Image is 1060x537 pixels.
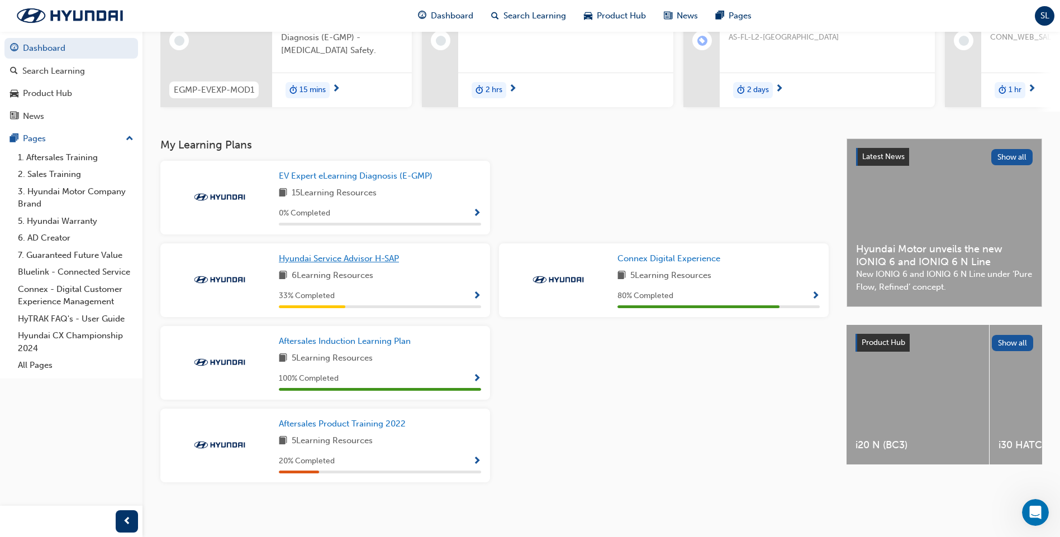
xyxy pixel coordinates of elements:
a: Connex Digital Experience [617,252,725,265]
span: 80 % Completed [617,290,673,303]
span: Product Hub [862,338,905,347]
span: learningRecordVerb_ENROLL-icon [697,36,707,46]
span: up-icon [126,132,134,146]
img: Trak [189,439,250,450]
span: Aftersales Product Training 2022 [279,419,406,429]
button: Pages [4,128,138,149]
button: DashboardSearch LearningProduct HubNews [4,36,138,128]
img: Trak [189,274,250,285]
span: SL [1040,9,1049,22]
span: Show Progress [473,209,481,219]
span: Search Learning [503,9,566,22]
span: learningRecordVerb_NONE-icon [174,36,184,46]
span: 0 % Completed [279,207,330,220]
a: 5. Hyundai Warranty [13,213,138,230]
span: pages-icon [10,134,18,144]
span: Show Progress [473,374,481,384]
a: 7. Guaranteed Future Value [13,247,138,264]
span: Dashboard [431,9,473,22]
button: Show Progress [473,372,481,386]
span: duration-icon [737,83,745,98]
a: HyTRAK FAQ's - User Guide [13,310,138,328]
span: pages-icon [716,9,724,23]
a: Product Hub [4,83,138,104]
span: book-icon [279,269,287,283]
a: Hyundai Service Advisor H-SAP [279,252,403,265]
span: EGMP-EVEXP-MOD1 [174,84,254,97]
span: duration-icon [476,83,483,98]
span: guage-icon [10,44,18,54]
span: book-icon [279,434,287,448]
a: news-iconNews [655,4,707,27]
span: Connex Digital Experience [617,253,720,263]
span: learningRecordVerb_NONE-icon [959,36,969,46]
span: New IONIQ 6 and IONIQ 6 N Line under ‘Pure Flow, Refined’ concept. [856,268,1033,293]
span: 15 Learning Resources [292,186,377,200]
button: Show Progress [473,454,481,468]
span: 33 % Completed [279,290,335,303]
span: duration-icon [289,83,297,98]
span: search-icon [491,9,499,23]
a: i20 N (BC3) [847,325,989,464]
a: Bluelink - Connected Service [13,263,138,281]
span: 100 % Completed [279,372,339,385]
button: Show all [991,149,1033,165]
a: Connex - Digital Customer Experience Management [13,281,138,310]
a: Latest NewsShow allHyundai Motor unveils the new IONIQ 6 and IONIQ 6 N LineNew IONIQ 6 and IONIQ ... [847,138,1042,307]
span: Show Progress [473,457,481,467]
a: 6. AD Creator [13,229,138,247]
div: Pages [23,132,46,145]
a: 3. Hyundai Motor Company Brand [13,183,138,213]
a: search-iconSearch Learning [482,4,575,27]
span: News [677,9,698,22]
span: 20 % Completed [279,455,335,468]
span: 1 hr [1009,84,1021,97]
a: guage-iconDashboard [409,4,482,27]
h3: My Learning Plans [160,138,829,151]
div: Search Learning [22,65,85,78]
a: All Pages [13,357,138,374]
a: EV Expert eLearning Diagnosis (E-GMP) [279,170,437,183]
a: News [4,106,138,127]
span: Pages [729,9,752,22]
span: Hyundai Motor unveils the new IONIQ 6 and IONIQ 6 N Line [856,243,1033,268]
span: EV Expert eLearning Diagnosis (E-GMP) [279,171,432,181]
img: Trak [6,4,134,27]
a: pages-iconPages [707,4,760,27]
img: Trak [527,274,589,285]
span: 5 Learning Resources [292,352,373,366]
span: prev-icon [123,515,131,529]
span: Show Progress [473,291,481,301]
span: Latest News [862,152,905,161]
a: Aftersales Induction Learning Plan [279,335,415,348]
button: Show Progress [473,289,481,303]
span: 2 hrs [486,84,502,97]
span: EV Expert e-Learning Diagnosis (E-GMP) - [MEDICAL_DATA] Safety. [281,19,403,57]
button: Show Progress [473,207,481,220]
span: next-icon [1028,84,1036,94]
span: next-icon [332,84,340,94]
span: Show Progress [811,291,820,301]
span: learningRecordVerb_NONE-icon [436,36,446,46]
span: 5 Learning Resources [292,434,373,448]
a: Aftersales Product Training 2022 [279,418,410,430]
a: Product HubShow all [855,334,1033,352]
span: car-icon [584,9,592,23]
span: next-icon [508,84,517,94]
span: i20 N (BC3) [855,439,980,452]
span: search-icon [10,66,18,76]
a: Search Learning [4,61,138,81]
a: Dashboard [4,38,138,59]
span: duration-icon [999,83,1006,98]
button: Show all [992,335,1034,351]
a: car-iconProduct Hub [575,4,655,27]
span: 6 Learning Resources [292,269,373,283]
button: Show Progress [811,289,820,303]
span: 5 Learning Resources [630,269,711,283]
span: book-icon [617,269,626,283]
div: News [23,110,44,123]
span: 2 days [747,84,769,97]
span: AS-FL-L2-[GEOGRAPHIC_DATA] [729,31,926,44]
